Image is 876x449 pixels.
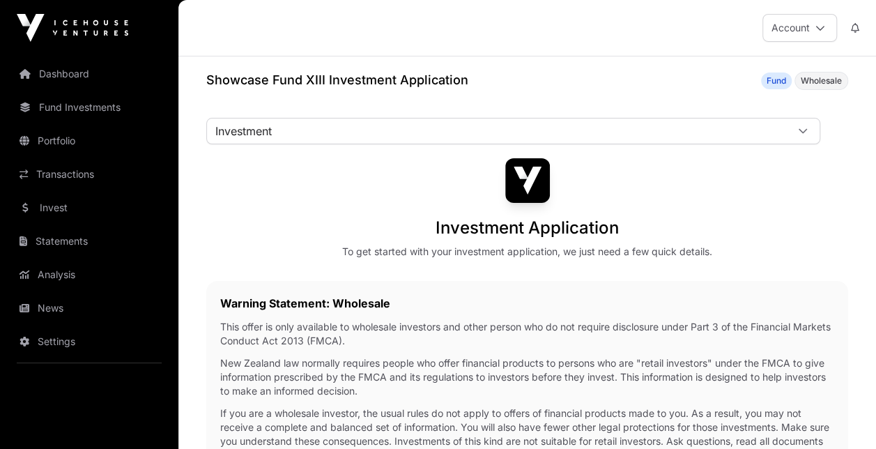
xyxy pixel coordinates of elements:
a: Transactions [11,159,167,190]
a: Analysis [11,259,167,290]
button: Account [762,14,837,42]
img: Icehouse Ventures Logo [17,14,128,42]
div: To get started with your investment application, we just need a few quick details. [342,245,712,259]
a: Invest [11,192,167,223]
span: Wholesale [801,75,842,86]
h2: Warning Statement: Wholesale [220,295,834,312]
p: New Zealand law normally requires people who offer financial products to persons who are "retail ... [220,356,834,398]
a: News [11,293,167,324]
a: Dashboard [11,59,167,89]
span: Investment [207,119,786,144]
iframe: Chat Widget [806,382,876,449]
a: Portfolio [11,125,167,156]
h1: Investment Application [436,217,619,239]
span: Fund [767,75,786,86]
h1: Showcase Fund XIII Investment Application [206,70,468,90]
a: Statements [11,226,167,257]
p: This offer is only available to wholesale investors and other person who do not require disclosur... [220,320,834,348]
a: Settings [11,326,167,357]
a: Fund Investments [11,92,167,123]
img: Showcase Fund XIII [505,158,550,203]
